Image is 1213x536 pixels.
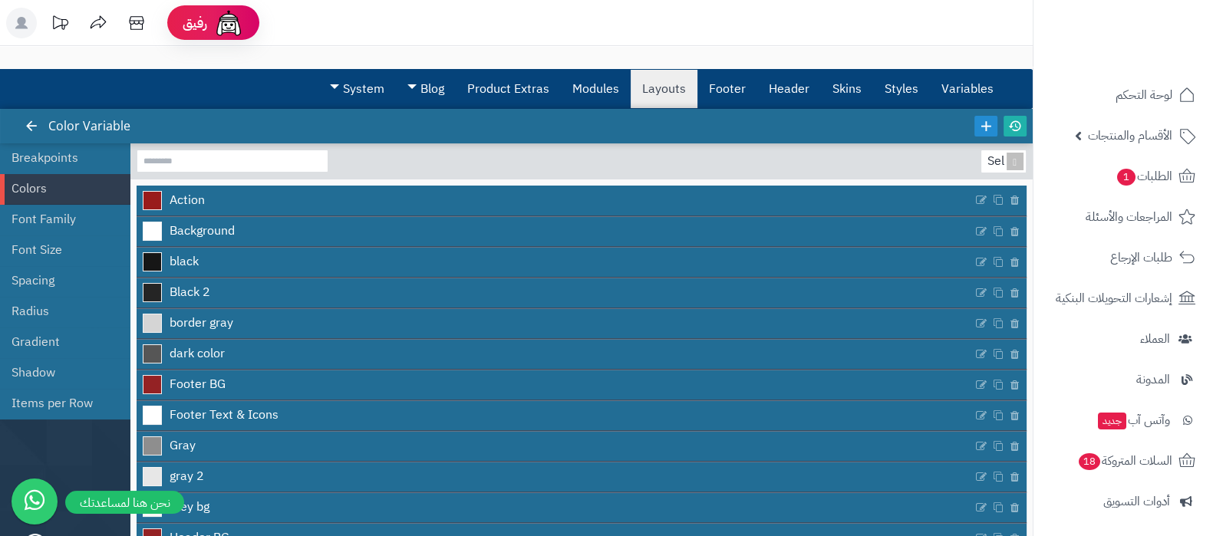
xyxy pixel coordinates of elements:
a: Skins [821,70,873,108]
a: طلبات الإرجاع [1043,239,1204,276]
a: وآتس آبجديد [1043,402,1204,439]
a: Gradient [12,327,107,357]
span: الأقسام والمنتجات [1088,125,1172,146]
span: 18 [1079,453,1100,470]
a: black [137,248,973,277]
a: Font Family [12,204,107,235]
img: logo-2.png [1109,41,1198,74]
a: Colors [12,173,107,204]
span: gray 2 [170,468,204,485]
a: grey bg [137,493,973,522]
a: Font Size [12,235,107,265]
a: لوحة التحكم [1043,77,1204,113]
a: تحديثات المنصة [41,8,79,42]
span: إشعارات التحويلات البنكية [1056,288,1172,309]
a: Black 2 [137,278,973,307]
span: طلبات الإرجاع [1110,247,1172,268]
a: المدونة [1043,361,1204,398]
a: Shadow [12,357,107,388]
a: Breakpoints [12,143,107,173]
a: Gray [137,432,973,461]
span: black [170,253,199,271]
a: Product Extras [456,70,561,108]
a: Radius [12,296,107,327]
span: Black 2 [170,284,210,301]
a: Blog [396,70,456,108]
a: الطلبات1 [1043,158,1204,195]
a: إشعارات التحويلات البنكية [1043,280,1204,317]
span: المدونة [1136,369,1170,390]
span: border gray [170,314,233,332]
a: Modules [561,70,631,108]
a: Styles [873,70,930,108]
span: وآتس آب [1096,409,1170,431]
span: المراجعات والأسئلة [1086,206,1172,228]
a: Header [757,70,821,108]
span: 1 [1117,169,1136,186]
a: Footer [697,70,757,108]
a: Items per Row [12,388,107,419]
a: Background [137,217,973,246]
a: Layouts [631,70,697,108]
span: الطلبات [1116,166,1172,187]
a: المراجعات والأسئلة [1043,199,1204,235]
a: العملاء [1043,321,1204,357]
div: Select... [981,150,1023,173]
div: Color Variable [28,109,146,143]
a: System [318,70,396,108]
span: Footer BG [170,376,226,393]
img: ai-face.png [213,8,244,38]
a: Action [137,186,973,215]
span: لوحة التحكم [1116,84,1172,106]
a: أدوات التسويق [1043,483,1204,520]
span: رفيق [183,14,207,32]
a: Variables [930,70,1005,108]
span: dark color [170,345,225,363]
a: dark color [137,340,973,369]
a: Footer BG [137,370,973,400]
a: Spacing [12,265,107,296]
span: Background [170,222,235,240]
a: Footer Text & Icons [137,401,973,430]
span: جديد [1098,413,1126,429]
a: border gray [137,309,973,338]
a: gray 2 [137,462,973,492]
span: السلات المتروكة [1077,450,1172,472]
span: العملاء [1140,328,1170,350]
span: Footer Text & Icons [170,406,279,424]
span: Gray [170,437,196,455]
span: Action [170,192,205,209]
span: grey bg [170,498,209,516]
a: السلات المتروكة18 [1043,442,1204,479]
span: أدوات التسويق [1103,491,1170,512]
